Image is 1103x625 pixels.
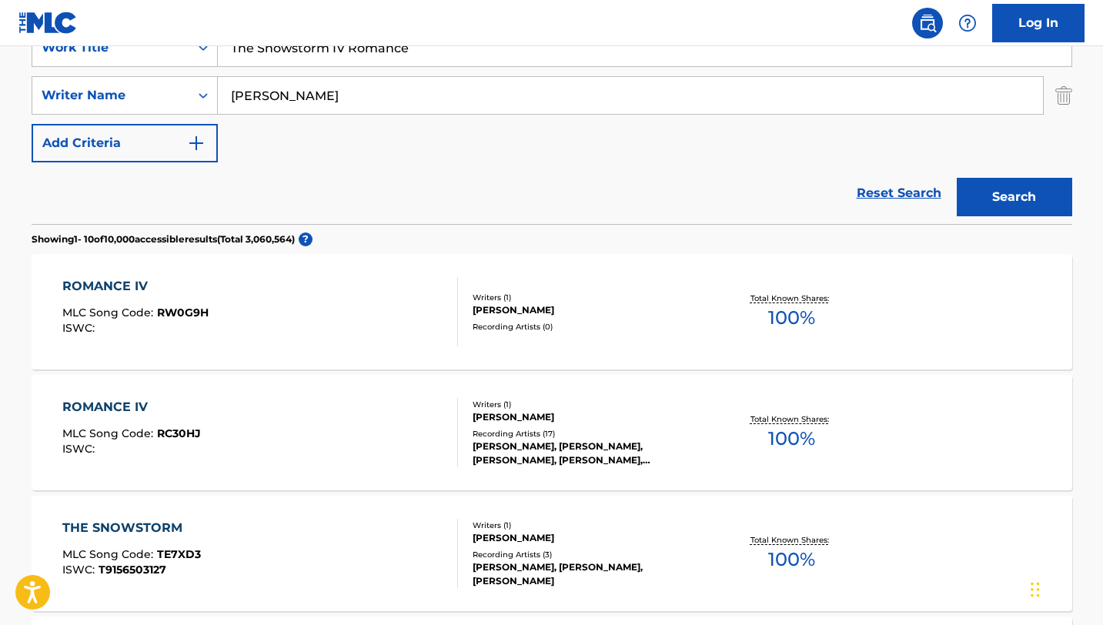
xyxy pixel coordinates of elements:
a: Log In [992,4,1085,42]
div: [PERSON_NAME], [PERSON_NAME], [PERSON_NAME], [PERSON_NAME], [PERSON_NAME] [473,440,705,467]
p: Total Known Shares: [750,534,833,546]
div: Writer Name [42,86,180,105]
div: [PERSON_NAME], [PERSON_NAME], [PERSON_NAME] [473,560,705,588]
span: ? [299,232,313,246]
a: ROMANCE IVMLC Song Code:RW0G9HISWC:Writers (1)[PERSON_NAME]Recording Artists (0)Total Known Share... [32,254,1072,369]
span: MLC Song Code : [62,306,157,319]
button: Add Criteria [32,124,218,162]
div: [PERSON_NAME] [473,410,705,424]
div: ROMANCE IV [62,277,209,296]
div: THE SNOWSTORM [62,519,201,537]
span: RC30HJ [157,426,201,440]
img: MLC Logo [18,12,78,34]
img: search [918,14,937,32]
div: Writers ( 1 ) [473,520,705,531]
img: help [958,14,977,32]
img: Delete Criterion [1055,76,1072,115]
span: MLC Song Code : [62,547,157,561]
p: Total Known Shares: [750,413,833,425]
span: MLC Song Code : [62,426,157,440]
div: Recording Artists ( 17 ) [473,428,705,440]
span: 100 % [768,546,815,573]
div: Writers ( 1 ) [473,399,705,410]
p: Showing 1 - 10 of 10,000 accessible results (Total 3,060,564 ) [32,232,295,246]
div: ROMANCE IV [62,398,201,416]
span: 100 % [768,425,815,453]
a: Reset Search [849,176,949,210]
form: Search Form [32,28,1072,224]
a: THE SNOWSTORMMLC Song Code:TE7XD3ISWC:T9156503127Writers (1)[PERSON_NAME]Recording Artists (3)[PE... [32,496,1072,611]
div: Work Title [42,38,180,57]
div: Help [952,8,983,38]
iframe: Chat Widget [1026,551,1103,625]
div: Writers ( 1 ) [473,292,705,303]
span: ISWC : [62,442,99,456]
span: ISWC : [62,321,99,335]
div: [PERSON_NAME] [473,303,705,317]
span: RW0G9H [157,306,209,319]
span: 100 % [768,304,815,332]
p: Total Known Shares: [750,292,833,304]
a: Public Search [912,8,943,38]
div: [PERSON_NAME] [473,531,705,545]
div: Drag [1031,567,1040,613]
button: Search [957,178,1072,216]
img: 9d2ae6d4665cec9f34b9.svg [187,134,206,152]
div: Recording Artists ( 0 ) [473,321,705,333]
span: ISWC : [62,563,99,577]
span: TE7XD3 [157,547,201,561]
div: Recording Artists ( 3 ) [473,549,705,560]
span: T9156503127 [99,563,166,577]
a: ROMANCE IVMLC Song Code:RC30HJISWC:Writers (1)[PERSON_NAME]Recording Artists (17)[PERSON_NAME], [... [32,375,1072,490]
